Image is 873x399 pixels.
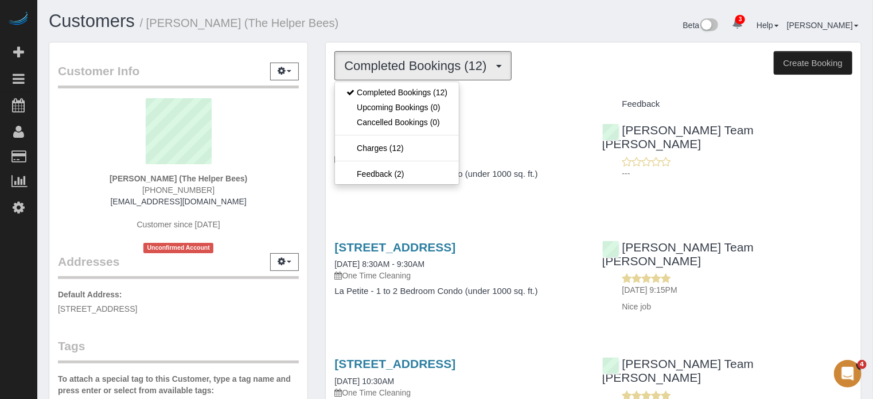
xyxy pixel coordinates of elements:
[334,357,455,370] a: [STREET_ADDRESS]
[335,85,459,100] a: Completed Bookings (12)
[602,357,754,384] a: [PERSON_NAME] Team [PERSON_NAME]
[334,387,584,398] p: One Time Cleaning
[334,153,584,165] p: One Time Cleaning
[735,15,745,24] span: 3
[335,166,459,181] a: Feedback (2)
[110,174,247,183] strong: [PERSON_NAME] (The Helper Bees)
[774,51,852,75] button: Create Booking
[335,141,459,156] a: Charges (12)
[334,169,584,179] h4: La Petite - 1 to 2 Bedroom Condo (under 1000 sq. ft.)
[858,360,867,369] span: 4
[140,17,339,29] small: / [PERSON_NAME] (The Helper Bees)
[334,259,424,269] a: [DATE] 8:30AM - 9:30AM
[602,241,754,268] a: [PERSON_NAME] Team [PERSON_NAME]
[699,18,718,33] img: New interface
[683,21,719,30] a: Beta
[602,123,754,150] a: [PERSON_NAME] Team [PERSON_NAME]
[334,241,455,254] a: [STREET_ADDRESS]
[334,286,584,296] h4: La Petite - 1 to 2 Bedroom Condo (under 1000 sq. ft.)
[58,63,299,88] legend: Customer Info
[58,289,122,300] label: Default Address:
[58,373,299,396] label: To attach a special tag to this Customer, type a tag name and press enter or select from availabl...
[834,360,862,388] iframe: Intercom live chat
[622,284,852,296] p: [DATE] 9:15PM
[111,197,247,206] a: [EMAIL_ADDRESS][DOMAIN_NAME]
[49,11,135,31] a: Customers
[143,243,213,253] span: Unconfirmed Account
[335,115,459,130] a: Cancelled Bookings (0)
[726,11,749,37] a: 3
[334,377,394,386] a: [DATE] 10:30AM
[757,21,779,30] a: Help
[622,301,852,312] p: Nice job
[58,304,137,313] span: [STREET_ADDRESS]
[344,59,492,73] span: Completed Bookings (12)
[334,270,584,281] p: One Time Cleaning
[334,51,511,80] button: Completed Bookings (12)
[142,185,215,195] span: [PHONE_NUMBER]
[137,220,220,229] span: Customer since [DATE]
[787,21,859,30] a: [PERSON_NAME]
[622,168,852,179] p: ---
[602,99,852,109] h4: Feedback
[335,100,459,115] a: Upcoming Bookings (0)
[334,99,584,109] h4: Service
[7,11,30,28] img: Automaid Logo
[58,338,299,363] legend: Tags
